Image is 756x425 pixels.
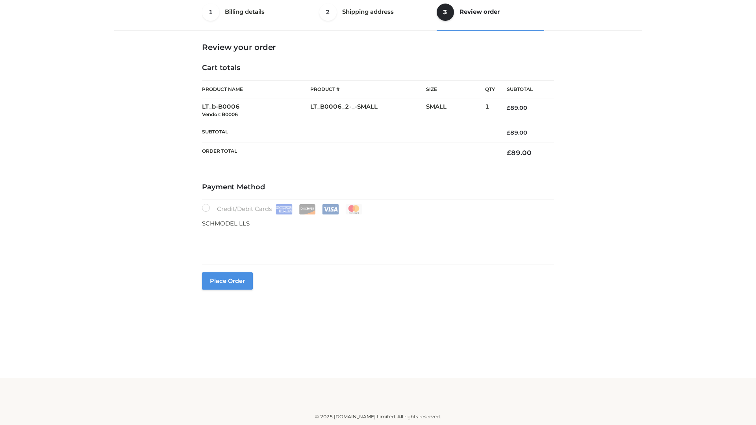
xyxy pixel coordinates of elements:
[485,98,495,123] td: 1
[507,149,532,157] bdi: 89.00
[507,149,511,157] span: £
[426,81,481,98] th: Size
[202,272,253,290] button: Place order
[202,204,363,214] label: Credit/Debit Cards
[495,81,554,98] th: Subtotal
[426,98,485,123] td: SMALL
[202,111,238,117] small: Vendor: B0006
[202,123,495,142] th: Subtotal
[310,98,426,123] td: LT_B0006_2-_-SMALL
[202,98,310,123] td: LT_b-B0006
[507,104,510,111] span: £
[276,204,293,214] img: Amex
[310,80,426,98] th: Product #
[202,64,554,72] h4: Cart totals
[200,227,552,255] iframe: Secure payment input frame
[345,204,362,214] img: Mastercard
[202,142,495,163] th: Order Total
[117,413,639,421] div: © 2025 [DOMAIN_NAME] Limited. All rights reserved.
[299,204,316,214] img: Discover
[485,80,495,98] th: Qty
[322,204,339,214] img: Visa
[202,218,554,229] p: SCHMODEL LLS
[202,42,554,52] h3: Review your order
[507,129,527,136] bdi: 89.00
[507,129,510,136] span: £
[202,80,310,98] th: Product Name
[202,183,554,192] h4: Payment Method
[507,104,527,111] bdi: 89.00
